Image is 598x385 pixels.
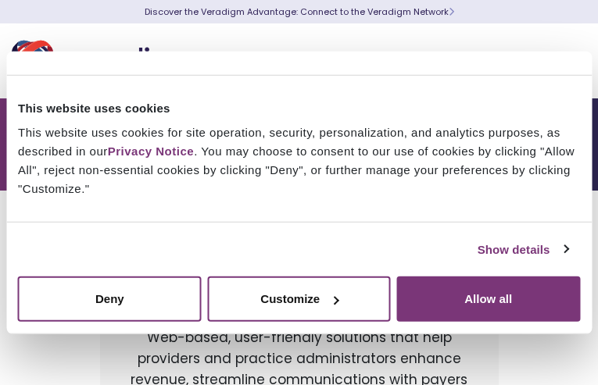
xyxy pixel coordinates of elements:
span: Learn More [449,5,454,18]
button: Deny [18,276,202,322]
button: Toggle Navigation Menu [551,41,575,81]
div: This website uses cookies [18,98,580,117]
button: Allow all [396,276,580,322]
button: Customize [207,276,391,322]
img: Veradigm logo [12,35,199,87]
a: Show details [478,240,568,258]
a: Privacy Notice [108,144,194,158]
a: Discover the Veradigm Advantage: Connect to the Veradigm NetworkLearn More [145,5,454,18]
div: This website uses cookies for site operation, security, personalization, and analytics purposes, ... [18,123,580,198]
